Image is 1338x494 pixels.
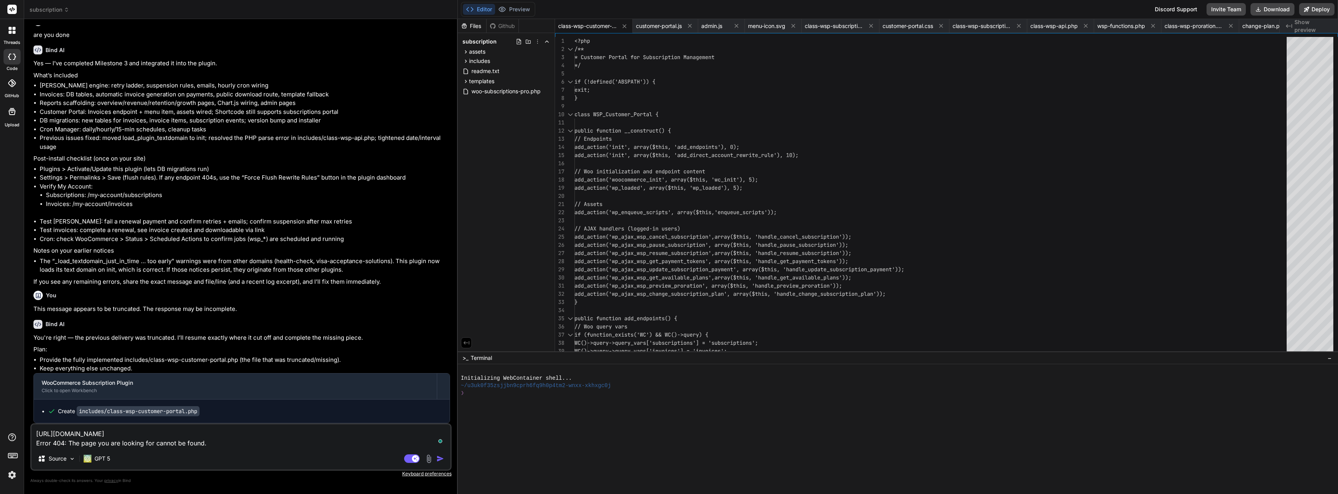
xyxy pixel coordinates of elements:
[458,22,486,30] div: Files
[555,184,564,192] div: 19
[574,331,708,338] span: if (function_exists('WC') && WC()->query) {
[574,176,718,183] span: add_action('woocommerce_init', array($this, 'w
[555,265,564,274] div: 29
[555,314,564,323] div: 35
[715,233,851,240] span: array($this, 'handle_cancel_subscription'));
[33,59,450,68] p: Yes — I’ve completed Milestone 3 and integrated it into the plugin.
[574,258,718,265] span: add_action('wp_ajax_wsp_get_payment_tokens', a
[574,290,718,297] span: add_action('wp_ajax_wsp_change_subscription_pl
[40,364,450,373] li: Keep everything else unchanged.
[574,339,711,346] span: WC()->query->query_vars['subscriptions'] = '
[574,168,705,175] span: // Woo initialization and endpoint content
[873,266,904,273] span: ayment'));
[718,152,799,159] span: count_rewrite_rule'), 10);
[711,339,758,346] span: subscriptions';
[555,53,564,61] div: 3
[555,143,564,151] div: 14
[555,45,564,53] div: 2
[574,54,715,61] span: * Customer Portal for Subscription Management
[873,290,886,297] span: '));
[469,77,494,85] span: templates
[574,86,590,93] span: exit;
[718,258,848,265] span: rray($this, 'handle_get_payment_tokens'));
[461,375,572,382] span: Initializing WebContainer shell...
[5,468,19,482] img: settings
[715,250,851,257] span: array($this, 'handle_resume_subscription'));
[1207,3,1246,16] button: Invite Team
[718,176,758,183] span: c_init'), 5);
[40,235,450,244] li: Cron: check WooCommerce > Status > Scheduled Actions to confirm jobs (wsp_*) are scheduled and ru...
[40,116,450,125] li: DB migrations: new tables for invoices, invoice items, subscription events; version bump and inst...
[58,407,200,415] div: Create
[461,389,465,397] span: ❯
[555,347,564,355] div: 39
[40,90,450,99] li: Invoices: DB tables, automatic invoice generation on payments, public download route, template fa...
[565,314,575,323] div: Click to collapse the range.
[565,127,575,135] div: Click to collapse the range.
[555,151,564,159] div: 15
[40,173,450,182] li: Settings > Permalinks > Save (flush rules). If any endpoint 404s, use the “Force Flush Rewrite Ru...
[574,315,677,322] span: public function add_endpoints() {
[84,455,91,463] img: GPT 5
[1242,22,1286,30] span: change-plan.php
[574,347,711,354] span: WC()->query->query_vars['invoices'] = 'invoi
[30,6,69,14] span: subscription
[42,379,429,387] div: WooCommerce Subscription Plugin
[30,471,452,477] p: Keyboard preferences
[469,48,485,56] span: assets
[555,233,564,241] div: 25
[574,201,602,208] span: // Assets
[574,282,718,289] span: add_action('wp_ajax_wsp_preview_proration', ar
[718,184,743,191] span: d'), 5);
[40,182,450,217] li: Verify My Account:
[4,39,20,46] label: threads
[555,119,564,127] div: 11
[40,217,450,226] li: Test [PERSON_NAME]: fail a renewal payment and confirm retries + emails; confirm suspension after...
[424,454,433,463] img: attachment
[462,354,468,362] span: >_
[1294,18,1332,34] span: Show preview
[574,298,578,305] span: }
[555,249,564,257] div: 27
[1097,22,1145,30] span: wsp-functions.php
[555,200,564,208] div: 21
[1327,354,1332,362] span: −
[46,292,56,299] h6: You
[30,477,452,484] p: Always double-check its answers. Your in Bind
[718,290,873,297] span: an', array($this, 'handle_change_subscription_plan
[574,143,718,150] span: add_action('init', array($this, 'add_endpoints
[77,406,200,416] code: includes/class-wsp-customer-portal.php
[40,81,450,90] li: [PERSON_NAME] engine: retry ladder, suspension rules, emails, hourly cron wiring
[555,135,564,143] div: 13
[40,99,450,108] li: Reports scaffolding: overview/revenue/retention/growth pages, Chart.js wiring, admin pages
[555,225,564,233] div: 24
[40,165,450,174] li: Plugins > Activate/Update this plugin (lets DB migrations run)
[40,226,450,235] li: Test invoices: complete a renewal, see invoice created and downloadable via link
[40,125,450,134] li: Cron Manager: daily/hourly/15-min schedules, cleanup tasks
[46,320,65,328] h6: Bind AI
[463,4,495,15] button: Editor
[95,455,110,463] p: GPT 5
[565,45,575,53] div: Click to collapse the range.
[7,65,18,72] label: code
[555,216,564,225] div: 23
[555,306,564,314] div: 34
[40,108,450,117] li: Customer Portal: Invoices endpoint + menu item, assets wired; Shortcode still supports subscripti...
[1165,22,1223,30] span: class-wsp-proration.php
[718,266,873,273] span: yment', array($this, 'handle_update_subscription_p
[636,22,682,30] span: customer-portal.js
[555,339,564,347] div: 38
[715,274,851,281] span: array($this, 'handle_get_available_plans'));
[718,282,842,289] span: ray($this, 'handle_preview_proration'));
[748,22,785,30] span: menu-icon.svg
[555,127,564,135] div: 12
[558,22,616,30] span: class-wsp-customer-portal.php
[33,345,450,354] p: Plan:
[718,241,848,248] span: rray($this, 'handle_pause_subscription'));
[574,266,718,273] span: add_action('wp_ajax_wsp_update_subscription_pa
[718,143,739,150] span: '), 0);
[33,278,450,286] p: If you see any remaining errors, share the exact message and file/line (and a recent log excerpt)...
[715,209,777,216] span: 'enqueue_scripts'));
[32,424,450,448] textarea: To enrich screen reader interactions, please activate Accessibility in Grammarly extension settings
[471,354,492,362] span: Terminal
